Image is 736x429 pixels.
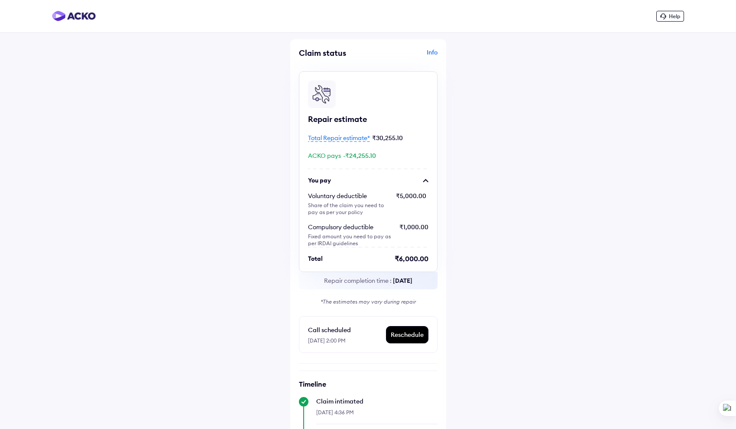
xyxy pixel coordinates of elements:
[669,13,680,19] span: Help
[308,114,428,125] div: Repair estimate
[372,134,403,142] span: ₹30,255.10
[308,325,386,335] div: Call scheduled
[393,277,412,285] span: [DATE]
[299,380,438,388] h6: Timeline
[308,192,392,200] div: Voluntary deductible
[396,192,426,200] span: ₹5,000.00
[308,233,392,247] div: Fixed amount you need to pay as per IRDAI guidelines
[299,48,366,58] div: Claim status
[308,202,392,216] div: Share of the claim you need to pay as per your policy
[399,223,428,247] div: ₹1,000.00
[308,335,386,344] div: [DATE] 2:00 PM
[299,272,438,289] div: Repair completion time :
[52,11,96,21] img: horizontal-gradient.png
[308,176,331,185] div: You pay
[316,406,438,424] div: [DATE] 4:36 PM
[308,254,323,263] div: Total
[316,397,438,406] div: Claim intimated
[386,327,428,343] div: Reschedule
[395,254,428,263] div: ₹6,000.00
[308,223,392,231] div: Compulsory deductible
[343,152,376,160] span: -₹24,255.10
[299,298,438,306] div: *The estimates may vary during repair
[308,134,370,142] span: Total Repair estimate*
[370,48,438,64] div: Info
[308,152,341,160] span: ACKO pays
